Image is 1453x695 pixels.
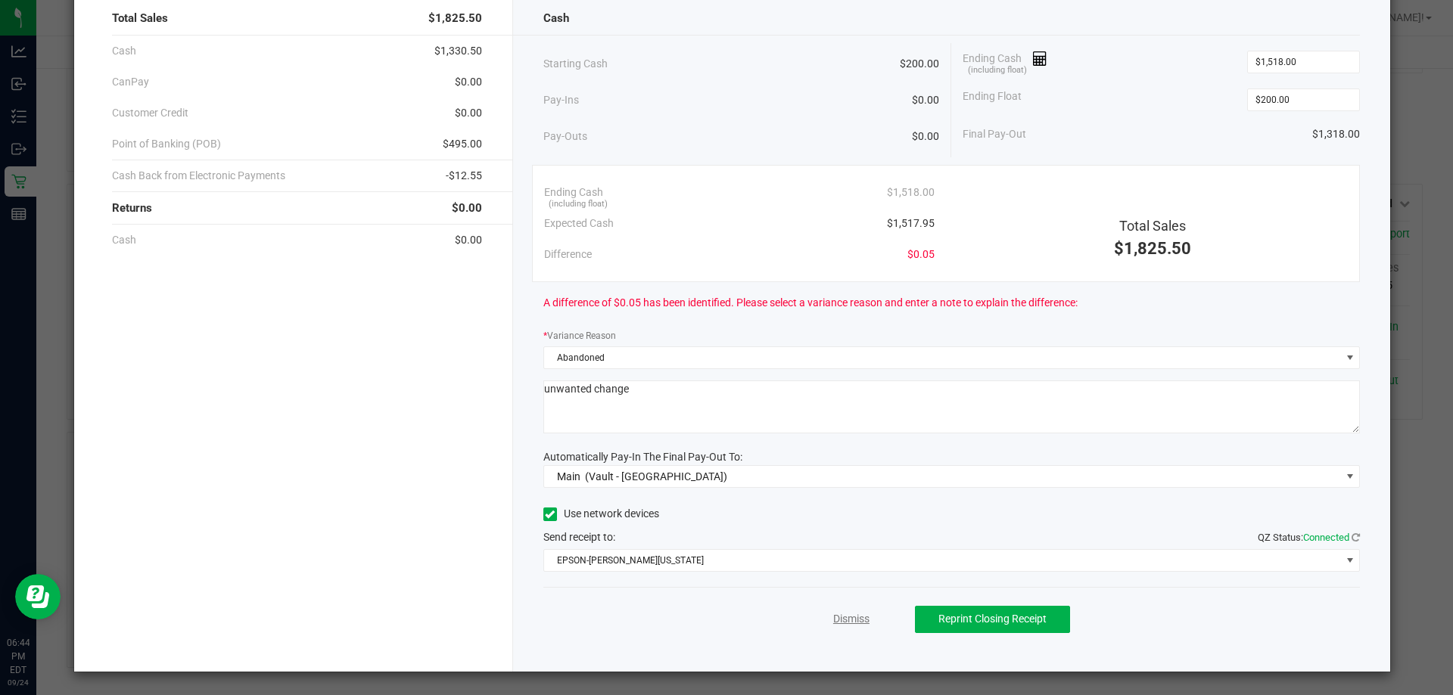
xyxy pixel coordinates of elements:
[900,56,939,72] span: $200.00
[585,470,727,482] span: (Vault - [GEOGRAPHIC_DATA])
[544,550,1341,571] span: EPSON-[PERSON_NAME][US_STATE]
[912,129,939,144] span: $0.00
[452,200,482,217] span: $0.00
[112,168,285,184] span: Cash Back from Electronic Payments
[1114,239,1191,258] span: $1,825.50
[968,64,1027,77] span: (including float)
[544,216,614,231] span: Expected Cash
[544,347,1341,368] span: Abandoned
[455,74,482,90] span: $0.00
[112,105,188,121] span: Customer Credit
[963,51,1047,73] span: Ending Cash
[887,216,935,231] span: $1,517.95
[455,232,482,248] span: $0.00
[112,10,168,27] span: Total Sales
[543,129,587,144] span: Pay-Outs
[543,329,616,343] label: Variance Reason
[112,192,482,225] div: Returns
[15,574,61,619] iframe: Resource center
[446,168,482,184] span: -$12.55
[963,88,1022,111] span: Ending Float
[544,185,603,200] span: Ending Cash
[907,247,935,262] span: $0.05
[543,92,579,108] span: Pay-Ins
[112,43,136,59] span: Cash
[1303,532,1349,543] span: Connected
[543,451,742,463] span: Automatically Pay-In The Final Pay-Out To:
[938,613,1047,625] span: Reprint Closing Receipt
[112,74,149,90] span: CanPay
[549,198,608,211] span: (including float)
[455,105,482,121] span: $0.00
[428,10,482,27] span: $1,825.50
[434,43,482,59] span: $1,330.50
[543,531,615,543] span: Send receipt to:
[543,506,659,522] label: Use network devices
[112,232,136,248] span: Cash
[543,10,569,27] span: Cash
[915,606,1070,633] button: Reprint Closing Receipt
[1258,532,1360,543] span: QZ Status:
[887,185,935,200] span: $1,518.00
[1119,218,1186,234] span: Total Sales
[544,247,592,262] span: Difference
[1312,126,1360,142] span: $1,318.00
[963,126,1026,142] span: Final Pay-Out
[912,92,939,108] span: $0.00
[557,470,580,482] span: Main
[543,295,1078,311] span: A difference of $0.05 has been identified. Please select a variance reason and enter a note to ex...
[543,56,608,72] span: Starting Cash
[833,611,870,627] a: Dismiss
[443,136,482,152] span: $495.00
[112,136,221,152] span: Point of Banking (POB)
